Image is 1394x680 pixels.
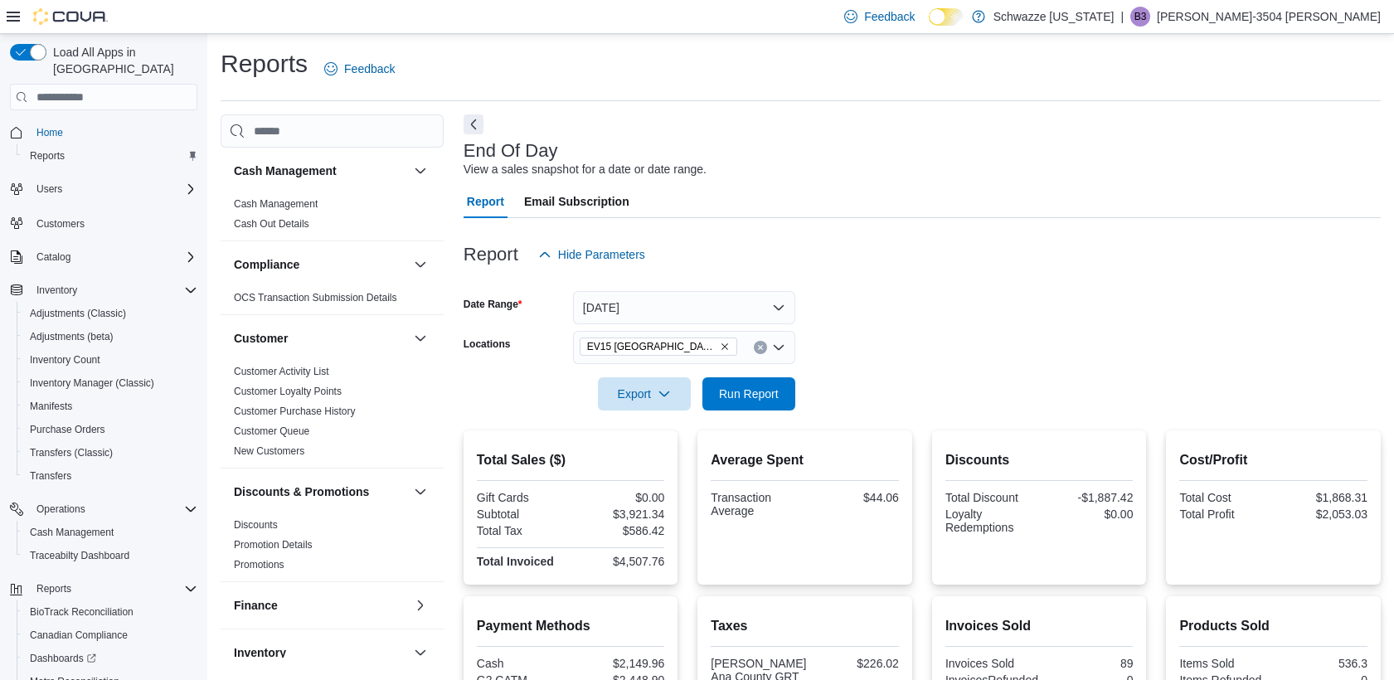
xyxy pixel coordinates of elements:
[30,179,69,199] button: Users
[36,126,63,139] span: Home
[30,499,197,519] span: Operations
[36,284,77,297] span: Inventory
[234,406,356,417] a: Customer Purchase History
[23,420,112,440] a: Purchase Orders
[711,450,899,470] h2: Average Spent
[234,256,407,273] button: Compliance
[574,491,664,504] div: $0.00
[17,302,204,325] button: Adjustments (Classic)
[234,518,278,532] span: Discounts
[30,123,70,143] a: Home
[1179,491,1270,504] div: Total Cost
[234,425,309,437] a: Customer Queue
[234,256,299,273] h3: Compliance
[558,246,645,263] span: Hide Parameters
[23,522,120,542] a: Cash Management
[410,328,430,348] button: Customer
[3,279,204,302] button: Inventory
[30,629,128,642] span: Canadian Compliance
[1042,508,1133,521] div: $0.00
[574,657,664,670] div: $2,149.96
[17,521,204,544] button: Cash Management
[23,443,197,463] span: Transfers (Classic)
[3,177,204,201] button: Users
[1042,491,1133,504] div: -$1,887.42
[1277,508,1367,521] div: $2,053.03
[221,288,444,314] div: Compliance
[23,625,197,645] span: Canadian Compliance
[30,122,197,143] span: Home
[598,377,691,410] button: Export
[30,499,92,519] button: Operations
[23,466,197,486] span: Transfers
[234,385,342,398] span: Customer Loyalty Points
[813,657,898,670] div: $226.02
[1277,491,1367,504] div: $1,868.31
[464,114,483,134] button: Next
[318,52,401,85] a: Feedback
[23,602,140,622] a: BioTrack Reconciliation
[234,644,286,661] h3: Inventory
[580,338,737,356] span: EV15 Las Cruces North
[711,491,801,517] div: Transaction Average
[17,372,204,395] button: Inventory Manager (Classic)
[33,8,108,25] img: Cova
[23,602,197,622] span: BioTrack Reconciliation
[464,161,707,178] div: View a sales snapshot for a date or date range.
[234,539,313,551] a: Promotion Details
[477,508,567,521] div: Subtotal
[17,600,204,624] button: BioTrack Reconciliation
[1042,657,1133,670] div: 89
[1179,508,1270,521] div: Total Profit
[221,47,308,80] h1: Reports
[464,338,511,351] label: Locations
[945,657,1036,670] div: Invoices Sold
[720,342,730,352] button: Remove EV15 Las Cruces North from selection in this group
[711,616,899,636] h2: Taxes
[1130,7,1150,27] div: Brittnay-3504 Hernandez
[30,330,114,343] span: Adjustments (beta)
[234,445,304,457] a: New Customers
[234,519,278,531] a: Discounts
[23,546,136,566] a: Traceabilty Dashboard
[410,482,430,502] button: Discounts & Promotions
[23,146,197,166] span: Reports
[23,546,197,566] span: Traceabilty Dashboard
[17,325,204,348] button: Adjustments (beta)
[36,503,85,516] span: Operations
[17,464,204,488] button: Transfers
[23,373,197,393] span: Inventory Manager (Classic)
[23,396,79,416] a: Manifests
[36,182,62,196] span: Users
[234,198,318,210] a: Cash Management
[1134,7,1147,27] span: B3
[17,647,204,670] a: Dashboards
[30,353,100,367] span: Inventory Count
[234,291,397,304] span: OCS Transaction Submission Details
[524,185,629,218] span: Email Subscription
[23,625,134,645] a: Canadian Compliance
[234,386,342,397] a: Customer Loyalty Points
[945,508,1036,534] div: Loyalty Redemptions
[234,330,288,347] h3: Customer
[574,508,664,521] div: $3,921.34
[234,425,309,438] span: Customer Queue
[234,405,356,418] span: Customer Purchase History
[221,362,444,468] div: Customer
[23,522,197,542] span: Cash Management
[17,144,204,168] button: Reports
[3,211,204,235] button: Customers
[1277,657,1367,670] div: 536.3
[234,292,397,304] a: OCS Transaction Submission Details
[574,524,664,537] div: $586.42
[30,307,126,320] span: Adjustments (Classic)
[30,446,113,459] span: Transfers (Classic)
[945,616,1134,636] h2: Invoices Sold
[945,491,1036,504] div: Total Discount
[1120,7,1124,27] p: |
[234,366,329,377] a: Customer Activity List
[929,26,930,27] span: Dark Mode
[23,648,197,668] span: Dashboards
[1179,657,1270,670] div: Items Sold
[23,648,103,668] a: Dashboards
